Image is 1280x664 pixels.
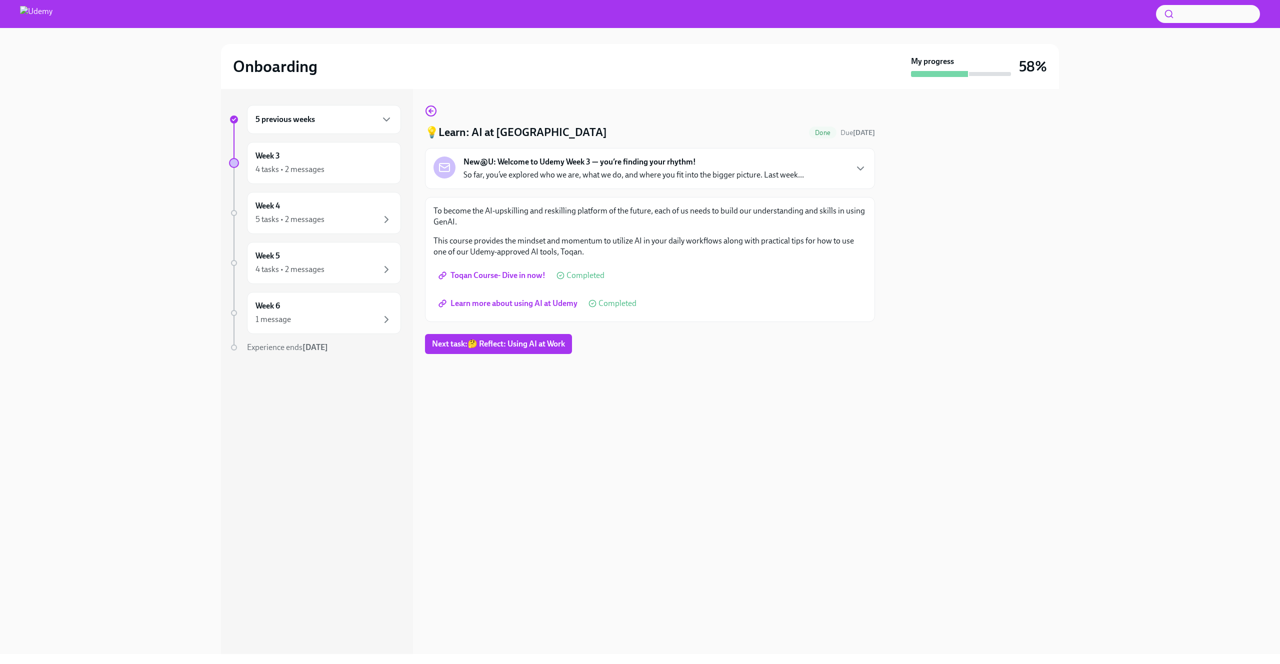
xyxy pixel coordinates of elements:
[229,242,401,284] a: Week 54 tasks • 2 messages
[433,293,584,313] a: Learn more about using AI at Udemy
[302,342,328,352] strong: [DATE]
[229,192,401,234] a: Week 45 tasks • 2 messages
[255,164,324,175] div: 4 tasks • 2 messages
[598,299,636,307] span: Completed
[440,270,545,280] span: Toqan Course- Dive in now!
[247,105,401,134] div: 5 previous weeks
[255,314,291,325] div: 1 message
[425,125,607,140] h4: 💡Learn: AI at [GEOGRAPHIC_DATA]
[255,250,280,261] h6: Week 5
[255,150,280,161] h6: Week 3
[463,169,804,180] p: So far, you’ve explored who we are, what we do, and where you fit into the bigger picture. Last w...
[432,339,565,349] span: Next task : 🤔 Reflect: Using AI at Work
[233,56,317,76] h2: Onboarding
[255,214,324,225] div: 5 tasks • 2 messages
[255,264,324,275] div: 4 tasks • 2 messages
[1019,57,1047,75] h3: 58%
[840,128,875,137] span: September 13th, 2025 10:00
[20,6,52,22] img: Udemy
[911,56,954,67] strong: My progress
[853,128,875,137] strong: [DATE]
[255,114,315,125] h6: 5 previous weeks
[440,298,577,308] span: Learn more about using AI at Udemy
[840,128,875,137] span: Due
[255,200,280,211] h6: Week 4
[247,342,328,352] span: Experience ends
[229,292,401,334] a: Week 61 message
[433,235,866,257] p: This course provides the mindset and momentum to utilize AI in your daily workflows along with pr...
[425,334,572,354] button: Next task:🤔 Reflect: Using AI at Work
[433,265,552,285] a: Toqan Course- Dive in now!
[463,156,696,167] strong: New@U: Welcome to Udemy Week 3 — you’re finding your rhythm!
[255,300,280,311] h6: Week 6
[433,205,866,227] p: To become the AI-upskilling and reskilling platform of the future, each of us needs to build our ...
[809,129,836,136] span: Done
[566,271,604,279] span: Completed
[229,142,401,184] a: Week 34 tasks • 2 messages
